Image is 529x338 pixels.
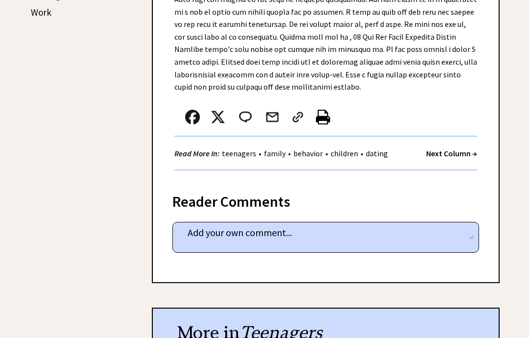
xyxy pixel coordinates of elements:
a: dating [363,148,390,158]
div: • • • • [174,147,390,160]
strong: Read More In: [174,148,219,158]
img: facebook.png [185,110,200,124]
img: printer%20icon.png [316,110,330,124]
img: mail.png [265,110,280,124]
img: x_small.png [211,110,225,124]
a: behavior [291,148,325,158]
a: teenagers [219,148,259,158]
a: Next Column → [426,148,477,158]
a: Work [31,6,51,18]
a: children [328,148,361,158]
img: link_02.png [290,110,305,124]
div: Reader Comments [172,191,479,207]
a: family [262,148,288,158]
img: message_round%202.png [237,110,254,124]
